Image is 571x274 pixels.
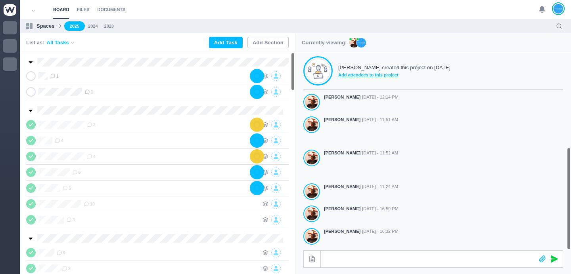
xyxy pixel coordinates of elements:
span: All Tasks [47,39,69,47]
button: Add Section [247,37,289,48]
a: 2025 [64,21,85,31]
a: 2024 [88,23,98,30]
strong: [PERSON_NAME] [324,116,360,123]
img: No messages [308,63,328,79]
strong: [PERSON_NAME] [324,94,360,101]
span: 2 [87,122,96,128]
span: 1 [84,89,93,95]
span: 10 [84,201,95,207]
img: Antonio Lopes [305,230,318,243]
span: 3 [66,217,75,223]
img: AL [349,38,359,48]
strong: [PERSON_NAME] [324,183,360,190]
span: 6 [72,169,81,175]
img: Antonio Lopes [305,151,318,165]
strong: [PERSON_NAME] [324,228,360,235]
span: 4 [87,153,96,160]
a: 2023 [104,23,114,30]
span: 2 [62,265,71,272]
img: Antonio Lopes [305,118,318,131]
img: Antonio Lopes [305,95,318,109]
strong: [PERSON_NAME] [324,150,360,156]
p: Currently viewing: [302,39,347,47]
span: [DATE] - 11:52 AM [362,150,398,156]
span: [DATE] - 11:51 AM [362,116,398,123]
span: [DATE] - 16:32 PM [362,228,399,235]
span: [DATE] - 11:24 AM [362,183,398,190]
img: spaces [26,23,33,29]
span: 4 [55,137,63,144]
img: winio [4,4,16,16]
div: List as: [26,39,75,47]
span: Add attendees to this project [338,72,450,78]
img: JT [356,38,366,48]
p: [PERSON_NAME] created this project on [DATE] [338,64,450,72]
button: Add Task [209,37,243,48]
img: João Tosta [554,4,563,14]
span: 1 [50,73,59,79]
strong: [PERSON_NAME] [324,205,360,212]
span: 9 [57,249,65,256]
img: Antonio Lopes [305,207,318,221]
p: Spaces [36,22,55,30]
span: [DATE] - 12:14 PM [362,94,399,101]
img: Antonio Lopes [305,185,318,198]
span: 5 [62,185,71,191]
span: [DATE] - 16:59 PM [362,205,399,212]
